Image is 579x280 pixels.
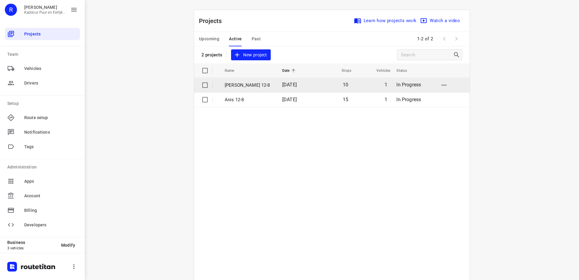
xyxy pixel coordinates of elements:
[24,115,78,121] span: Route setup
[5,62,80,75] div: Vehicles
[231,49,270,61] button: New project
[199,16,227,25] p: Projects
[5,190,80,202] div: Account
[453,51,462,58] div: Search
[252,35,261,43] span: Past
[61,243,75,248] span: Modify
[369,67,390,74] span: Vehicles
[396,67,415,74] span: Status
[385,82,387,88] span: 1
[24,144,78,150] span: Tags
[24,5,65,10] p: Rachid Kaddour
[396,82,421,88] span: In Progress
[5,4,17,16] div: R
[24,193,78,199] span: Account
[5,175,80,187] div: Apps
[24,80,78,86] span: Drivers
[7,51,80,58] p: Team
[5,204,80,216] div: Billing
[5,141,80,153] div: Tags
[438,33,450,45] span: Previous Page
[5,28,80,40] div: Projects
[5,112,80,124] div: Route setup
[235,51,267,59] span: New project
[396,97,421,102] span: In Progress
[282,97,297,102] span: [DATE]
[24,31,78,37] span: Projects
[24,222,78,228] span: Developers
[7,100,80,107] p: Setup
[343,82,348,88] span: 10
[415,32,436,45] span: 1-2 of 2
[24,178,78,185] span: Apps
[401,50,453,60] input: Search projects
[5,126,80,138] div: Notifications
[24,65,78,72] span: Vehicles
[24,129,78,135] span: Notifications
[24,207,78,214] span: Billing
[385,97,387,102] span: 1
[334,67,351,74] span: Stops
[199,35,219,43] span: Upcoming
[282,67,298,74] span: Date
[343,97,348,102] span: 15
[225,67,242,74] span: Name
[5,219,80,231] div: Developers
[7,240,56,245] p: Business
[201,52,222,58] p: 2 projects
[7,164,80,170] p: Administration
[5,77,80,89] div: Drivers
[225,96,273,103] p: Anis 12-8
[450,33,462,45] span: Next Page
[24,10,65,15] p: Kaddour Puur en Eerlijk Vlees B.V.
[225,82,273,89] p: Anwar 12-8
[229,35,242,43] span: Active
[7,246,56,250] p: 3 vehicles
[56,240,80,251] button: Modify
[282,82,297,88] span: [DATE]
